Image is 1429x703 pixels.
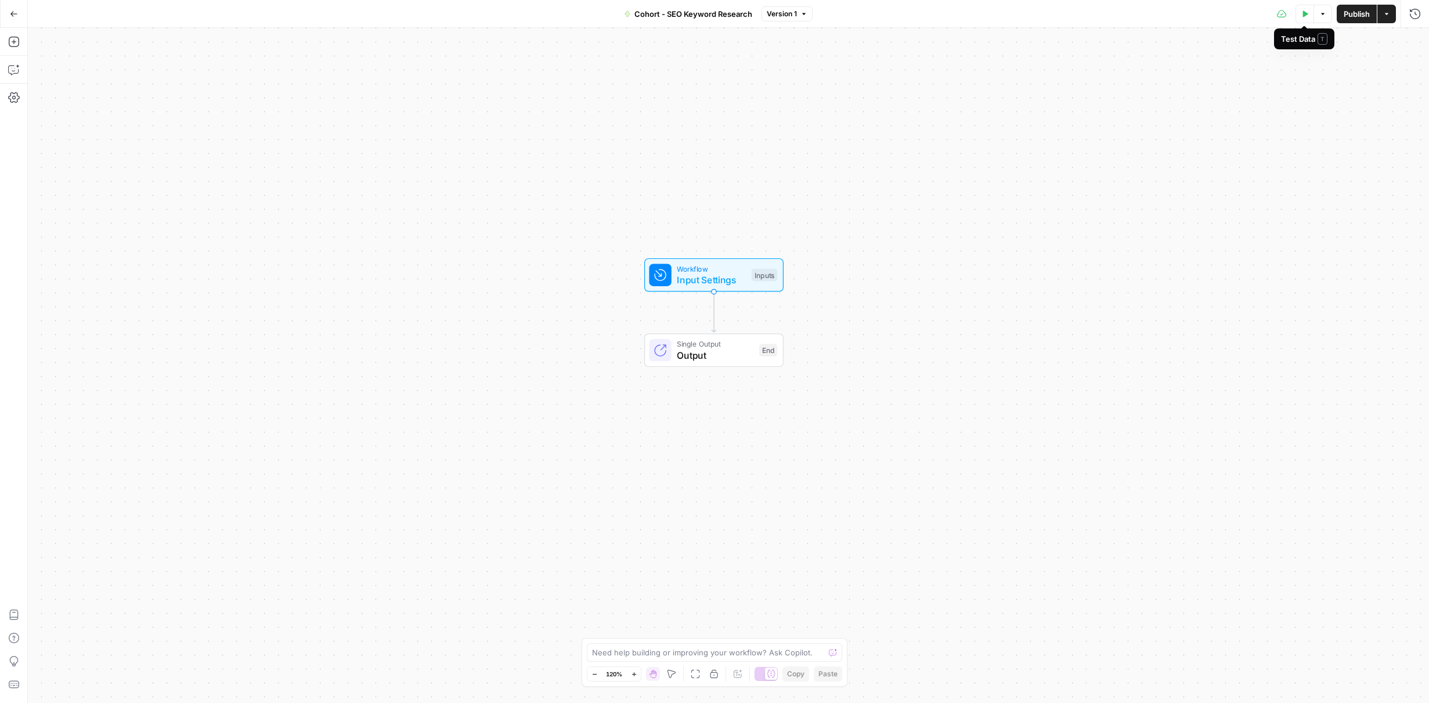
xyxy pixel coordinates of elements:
[1318,33,1327,45] span: T
[787,669,804,679] span: Copy
[818,669,838,679] span: Paste
[1281,33,1327,45] div: Test Data
[606,669,622,679] span: 120%
[606,258,822,292] div: WorkflowInput SettingsInputs
[677,348,753,362] span: Output
[782,666,809,682] button: Copy
[677,263,746,274] span: Workflow
[1337,5,1377,23] button: Publish
[762,6,813,21] button: Version 1
[1344,8,1370,20] span: Publish
[712,292,716,333] g: Edge from start to end
[617,5,759,23] button: Cohort - SEO Keyword Research
[767,9,797,19] span: Version 1
[677,338,753,349] span: Single Output
[677,273,746,287] span: Input Settings
[759,344,777,357] div: End
[634,8,752,20] span: Cohort - SEO Keyword Research
[606,334,822,367] div: Single OutputOutputEnd
[814,666,842,682] button: Paste
[752,269,777,282] div: Inputs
